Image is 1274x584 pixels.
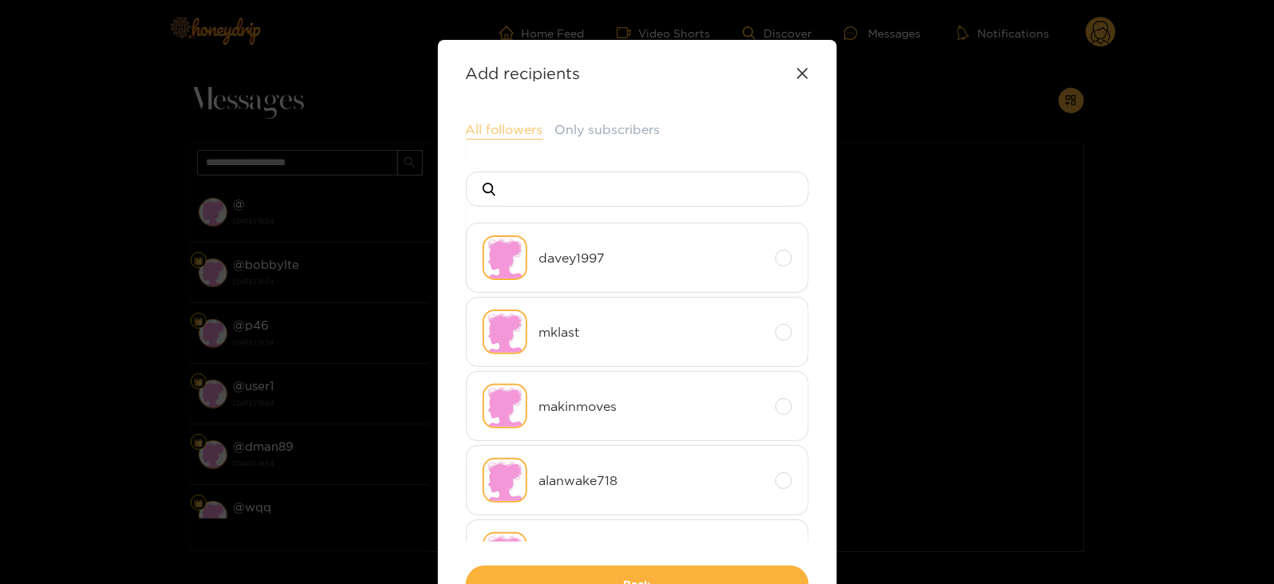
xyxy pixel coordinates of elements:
img: no-avatar.png [483,532,527,577]
img: no-avatar.png [483,384,527,428]
span: makinmoves [539,397,763,416]
img: no-avatar.png [483,310,527,354]
img: no-avatar.png [483,458,527,503]
span: davey1997 [539,249,763,267]
strong: Add recipients [466,64,581,82]
span: mklast [539,323,763,341]
span: alanwake718 [539,472,763,490]
img: no-avatar.png [483,235,527,280]
button: All followers [466,120,543,140]
button: Only subscribers [555,120,661,139]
